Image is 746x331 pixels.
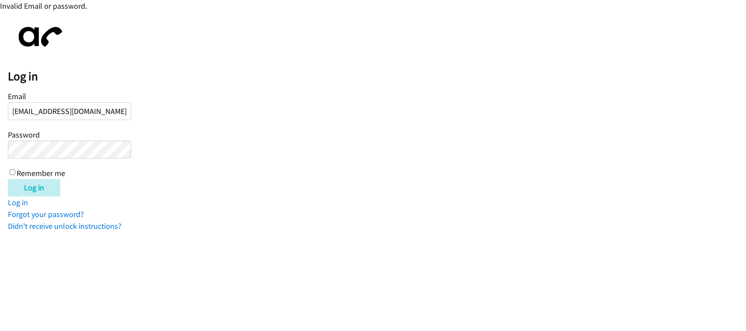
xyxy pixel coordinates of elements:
[8,20,69,54] img: aphone-8a226864a2ddd6a5e75d1ebefc011f4aa8f32683c2d82f3fb0802fe031f96514.svg
[8,91,26,101] label: Email
[8,130,40,140] label: Password
[8,69,746,84] h2: Log in
[8,221,121,231] a: Didn't receive unlock instructions?
[8,209,84,219] a: Forgot your password?
[8,179,60,197] input: Log in
[8,197,28,207] a: Log in
[17,168,65,178] label: Remember me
